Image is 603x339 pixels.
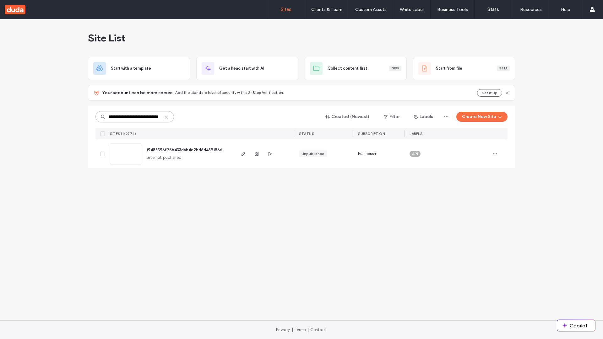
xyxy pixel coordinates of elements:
label: Stats [487,7,499,12]
label: Business Tools [437,7,468,12]
button: Copilot [557,320,595,331]
button: Created (Newest) [320,112,375,122]
span: | [292,327,293,332]
span: Start with a template [111,65,151,72]
div: Unpublished [301,151,324,157]
label: Custom Assets [355,7,387,12]
span: Site List [88,32,125,44]
div: Start from fileBeta [413,57,515,80]
span: Site not published [146,154,182,161]
span: Add the standard level of security with a 2-Step Verification. [175,90,284,95]
span: Get a head start with AI [219,65,264,72]
button: Filter [378,112,406,122]
div: Collect content firstNew [305,57,407,80]
span: Collect content first [328,65,367,72]
span: | [307,327,309,332]
div: Beta [497,66,510,71]
span: SUBSCRIPTION [358,132,385,136]
div: Start with a template [88,57,190,80]
label: Clients & Team [311,7,342,12]
span: Start from file [436,65,462,72]
a: 19483396f75b433dab4c2bd6d4391866 [146,148,222,152]
div: Get a head start with AI [196,57,298,80]
label: Help [561,7,570,12]
span: STATUS [299,132,314,136]
a: Terms [295,327,306,332]
a: Contact [310,327,327,332]
button: Create New Site [456,112,508,122]
span: Your account can be more secure [102,90,173,96]
label: Sites [281,7,291,12]
span: API [412,151,418,157]
a: Privacy [276,327,290,332]
button: Labels [408,112,439,122]
label: Resources [520,7,542,12]
span: Business+ [358,151,377,157]
span: LABELS [410,132,422,136]
label: White Label [400,7,424,12]
div: New [389,66,401,71]
button: Set it Up [477,89,502,97]
span: SITES (1/2774) [110,132,136,136]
